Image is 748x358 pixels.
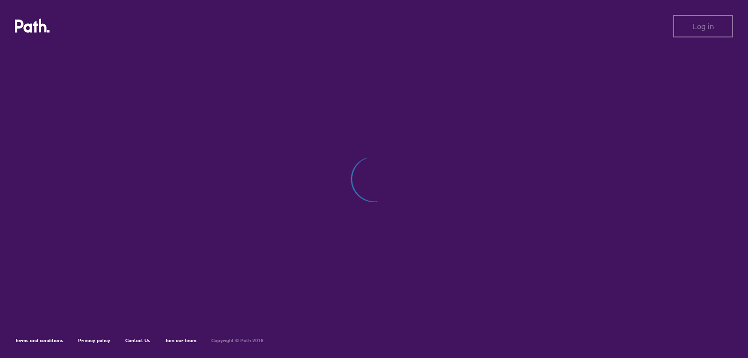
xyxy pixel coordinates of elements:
[211,338,264,343] h6: Copyright © Path 2018
[693,22,714,30] span: Log in
[15,337,63,343] a: Terms and conditions
[165,337,196,343] a: Join our team
[125,337,150,343] a: Contact Us
[78,337,110,343] a: Privacy policy
[673,15,733,37] button: Log in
